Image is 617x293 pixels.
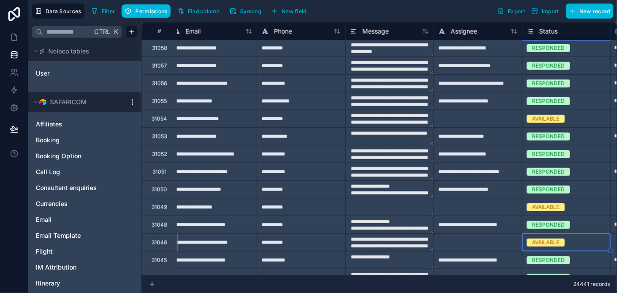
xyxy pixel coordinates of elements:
[532,115,560,123] div: AVAILABLE
[36,152,116,160] a: Booking Option
[566,4,613,19] button: New record
[274,27,292,36] span: Phone
[48,47,89,56] span: Noloco tables
[226,4,264,18] button: Syncing
[362,27,389,36] span: Message
[152,221,167,228] div: 31048
[532,221,565,229] div: RESPONDED
[36,167,116,176] a: Call Log
[532,186,565,194] div: RESPONDED
[113,29,119,35] span: K
[494,4,528,19] button: Export
[240,8,261,15] span: Syncing
[451,27,477,36] span: Assignee
[152,186,167,193] div: 31050
[532,239,560,247] div: AVAILABLE
[532,80,565,88] div: RESPONDED
[32,181,138,195] div: Consultant enquiries
[102,8,115,15] span: Filter
[36,247,116,256] a: Flight
[532,203,560,211] div: AVAILABLE
[152,257,167,264] div: 31045
[122,4,174,18] a: Permissions
[32,260,138,274] div: IM Attribution
[36,199,68,208] span: Currencies
[50,98,87,107] span: SAFARICOM
[32,117,138,131] div: Affiliates
[122,4,170,18] button: Permissions
[508,8,525,15] span: Export
[36,69,107,78] a: User
[36,231,116,240] a: Email Template
[88,4,118,18] button: Filter
[562,4,613,19] a: New record
[39,99,46,106] img: Airtable Logo
[36,247,53,256] span: Flight
[542,8,559,15] span: Import
[532,97,565,105] div: RESPONDED
[32,244,138,259] div: Flight
[32,197,138,211] div: Currencies
[532,256,565,264] div: RESPONDED
[36,152,81,160] span: Booking Option
[36,215,52,224] span: Email
[186,27,201,36] span: Email
[36,183,116,192] a: Consultant enquiries
[36,120,116,129] a: Affiliates
[93,26,111,37] span: Ctrl
[32,66,138,80] div: User
[226,4,268,18] a: Syncing
[532,62,565,70] div: RESPONDED
[532,168,565,176] div: RESPONDED
[528,4,562,19] button: Import
[36,167,60,176] span: Call Log
[36,263,76,272] span: IM Attribution
[532,274,565,282] div: RESPONDED
[149,28,170,34] div: #
[36,215,116,224] a: Email
[188,8,220,15] span: Find column
[152,133,167,140] div: 31053
[152,204,167,211] div: 31049
[579,8,610,15] span: New record
[36,263,116,272] a: IM Attribution
[152,168,167,175] div: 31051
[32,133,138,147] div: Booking
[152,151,167,158] div: 31052
[46,8,81,15] span: Data Sources
[32,149,138,163] div: Booking Option
[152,80,167,87] div: 31056
[152,98,167,105] div: 31055
[36,136,60,145] span: Booking
[282,8,307,15] span: New field
[36,279,60,288] span: Itinerary
[152,45,167,52] div: 31058
[36,136,116,145] a: Booking
[32,213,138,227] div: Email
[532,133,565,141] div: RESPONDED
[32,165,138,179] div: Call Log
[268,4,310,18] button: New field
[532,150,565,158] div: RESPONDED
[32,276,138,290] div: Itinerary
[152,115,167,122] div: 31054
[32,45,133,57] button: Noloco tables
[36,120,62,129] span: Affiliates
[152,274,167,282] div: 31043
[36,199,116,208] a: Currencies
[36,183,97,192] span: Consultant enquiries
[135,8,167,15] span: Permissions
[36,69,50,78] span: User
[174,4,223,18] button: Find column
[539,27,558,36] span: Status
[32,4,84,19] button: Data Sources
[532,44,565,52] div: RESPONDED
[32,228,138,243] div: Email Template
[152,239,167,246] div: 31046
[36,279,116,288] a: Itinerary
[152,62,167,69] div: 31057
[36,231,81,240] span: Email Template
[32,96,126,108] button: Airtable LogoSAFARICOM
[573,281,610,288] span: 24441 records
